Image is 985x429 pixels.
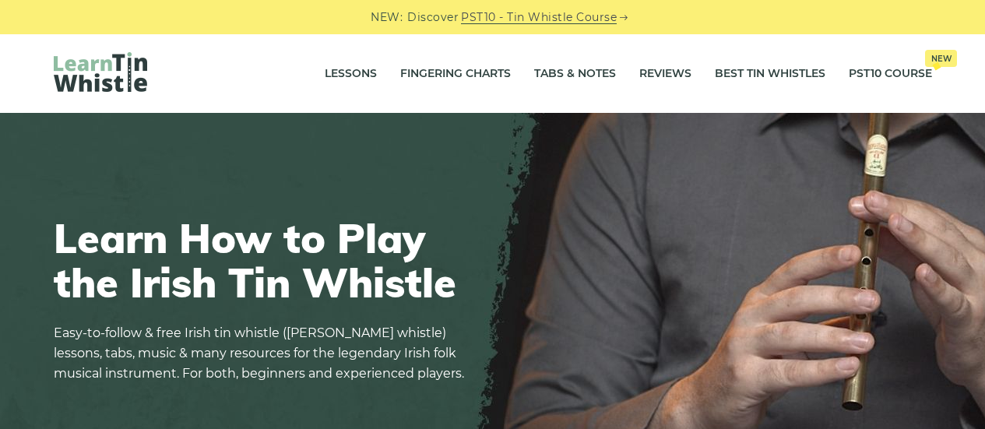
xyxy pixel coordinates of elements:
span: New [925,50,957,67]
a: Lessons [325,55,377,93]
p: Easy-to-follow & free Irish tin whistle ([PERSON_NAME] whistle) lessons, tabs, music & many resou... [54,323,474,384]
h1: Learn How to Play the Irish Tin Whistle [54,216,474,304]
a: Best Tin Whistles [715,55,825,93]
a: Reviews [639,55,691,93]
a: Tabs & Notes [534,55,616,93]
img: LearnTinWhistle.com [54,52,147,92]
a: PST10 CourseNew [849,55,932,93]
a: Fingering Charts [400,55,511,93]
